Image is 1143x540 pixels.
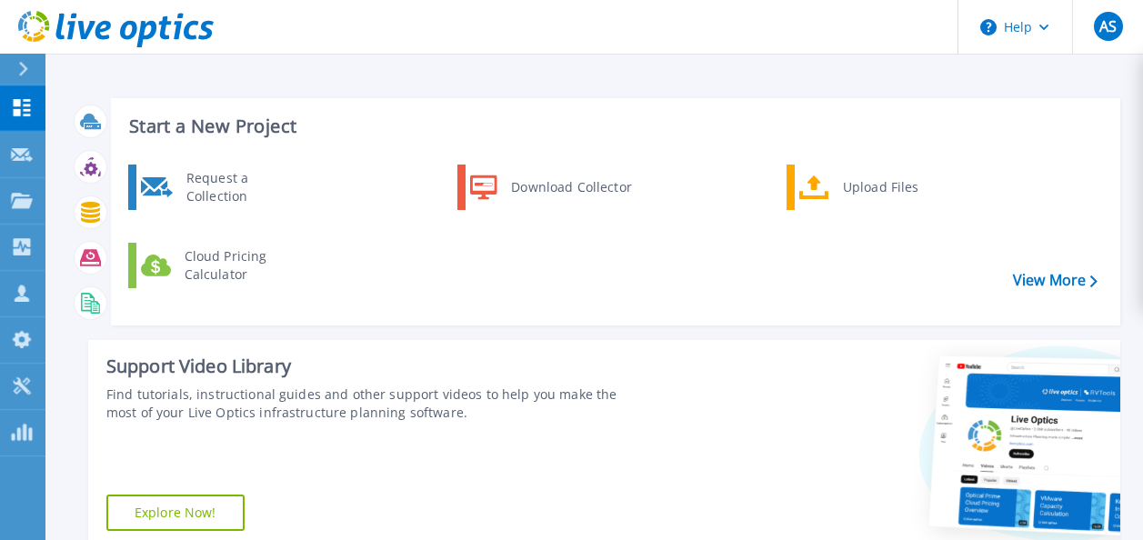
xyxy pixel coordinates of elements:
[502,169,639,205] div: Download Collector
[106,355,643,378] div: Support Video Library
[457,165,644,210] a: Download Collector
[106,495,245,531] a: Explore Now!
[177,169,310,205] div: Request a Collection
[834,169,968,205] div: Upload Files
[1013,272,1098,289] a: View More
[175,247,310,284] div: Cloud Pricing Calculator
[128,165,315,210] a: Request a Collection
[106,385,643,422] div: Find tutorials, instructional guides and other support videos to help you make the most of your L...
[1099,19,1117,34] span: AS
[787,165,973,210] a: Upload Files
[128,243,315,288] a: Cloud Pricing Calculator
[129,116,1097,136] h3: Start a New Project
